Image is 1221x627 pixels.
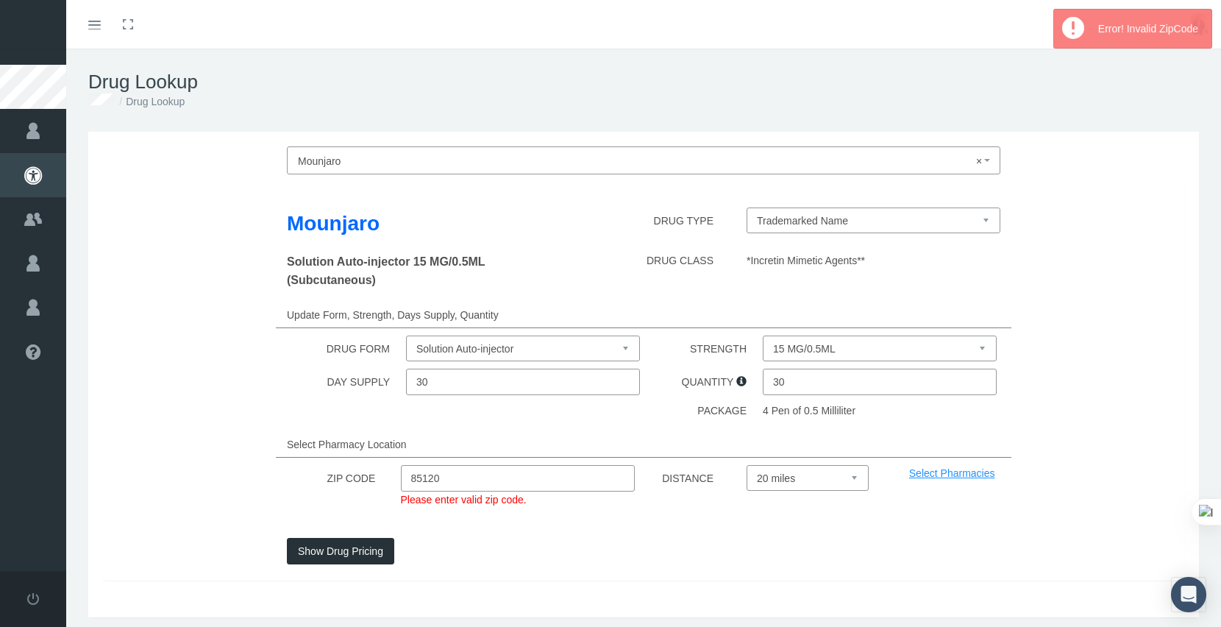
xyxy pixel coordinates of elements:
li: Drug Lookup [115,93,185,110]
span: Mounjaro [298,152,980,171]
label: Solution Auto-injector 15 MG/0.5ML (Subcutaneous) [287,252,541,289]
label: ZIP CODE [327,465,386,491]
label: *Incretin Mimetic Agents** [747,252,865,269]
label: Select Pharmacy Location [287,431,418,457]
label: 4 Pen of 0.5 Milliliter [763,403,855,419]
h1: Drug Lookup [88,71,1199,93]
label: Mounjaro [287,208,380,240]
label: Please enter valid zip code. [401,492,527,508]
label: STRENGTH [690,336,758,361]
label: DRUG FORM [327,336,401,361]
div: Open Intercom Messenger [1171,577,1206,612]
label: QUANTITY [682,369,758,394]
input: Zip Code [401,465,635,492]
span: × [976,152,987,171]
label: DRUG TYPE [654,208,725,233]
label: Update Form, Strength, Days Supply, Quantity [287,302,510,327]
span: Mounjaro [287,146,1000,174]
label: DAY SUPPLY [327,369,401,394]
label: DISTANCE [662,465,725,491]
label: DRUG CLASS [647,252,725,273]
button: Show Drug Pricing [287,538,394,564]
label: PACKAGE [697,403,758,423]
div: Error! Invalid ZipCode [1091,10,1211,48]
a: Select Pharmacies [909,467,995,479]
